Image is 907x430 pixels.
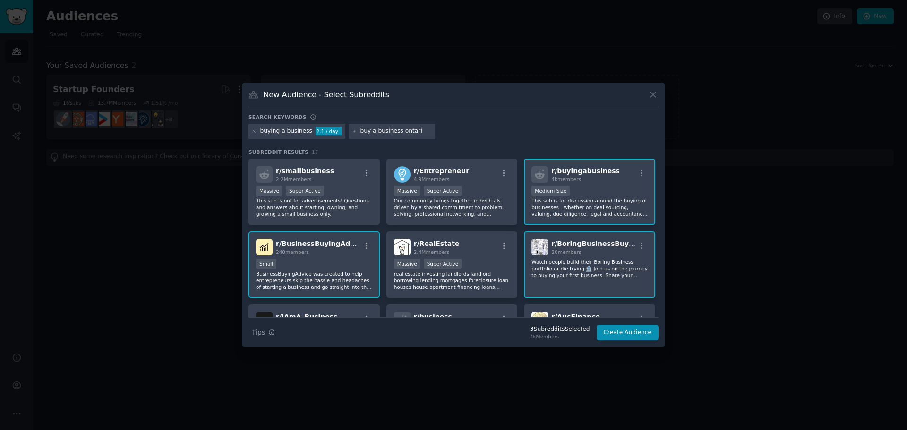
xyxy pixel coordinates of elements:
[276,167,334,175] span: r/ smallbusiness
[531,186,570,196] div: Medium Size
[551,249,581,255] span: 20 members
[276,177,312,182] span: 2.2M members
[286,186,324,196] div: Super Active
[394,259,420,269] div: Massive
[414,249,450,255] span: 2.4M members
[394,239,411,255] img: RealEstate
[256,239,273,255] img: BusinessBuyingAdvice
[551,177,581,182] span: 4k members
[530,325,590,334] div: 3 Subreddit s Selected
[256,186,282,196] div: Massive
[531,239,548,255] img: BoringBusinessBuying
[414,177,450,182] span: 4.9M members
[414,313,452,320] span: r/ business
[276,249,309,255] span: 240 members
[360,127,432,135] input: New Keyword
[248,114,307,120] h3: Search keywords
[394,166,411,183] img: Entrepreneur
[264,90,389,100] h3: New Audience - Select Subreddits
[551,167,620,175] span: r/ buyingabusiness
[597,325,659,341] button: Create Audience
[316,127,342,135] div: 2.1 / day
[394,270,510,290] p: real estate investing landlords landlord borrowing lending mortgages foreclosure loan houses hous...
[531,312,548,329] img: AusFinance
[252,328,265,337] span: Tips
[276,313,337,320] span: r/ IAmA_Business
[256,270,372,290] p: BusinessBuyingAdvice was created to help entrepreneurs skip the hassle and headaches of starting ...
[414,167,469,175] span: r/ Entrepreneur
[256,197,372,217] p: This sub is not for advertisements! Questions and answers about starting, owning, and growing a s...
[276,240,365,247] span: r/ BusinessBuyingAdvice
[248,324,278,341] button: Tips
[256,312,273,329] img: IAmA_Business
[312,149,318,155] span: 17
[260,127,312,135] div: buying a business
[424,259,462,269] div: Super Active
[530,333,590,340] div: 4k Members
[256,259,276,269] div: Small
[531,259,648,278] p: Watch people build their Boring Business portfolio or die trying 🏦 Join us on the journey to buyi...
[394,197,510,217] p: Our community brings together individuals driven by a shared commitment to problem-solving, profe...
[551,240,640,247] span: r/ BoringBusinessBuying
[551,313,600,320] span: r/ AusFinance
[248,149,308,155] span: Subreddit Results
[394,186,420,196] div: Massive
[414,240,460,247] span: r/ RealEstate
[531,197,648,217] p: This sub is for discussion around the buying of businesses - whether on deal sourcing, valuing, d...
[424,186,462,196] div: Super Active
